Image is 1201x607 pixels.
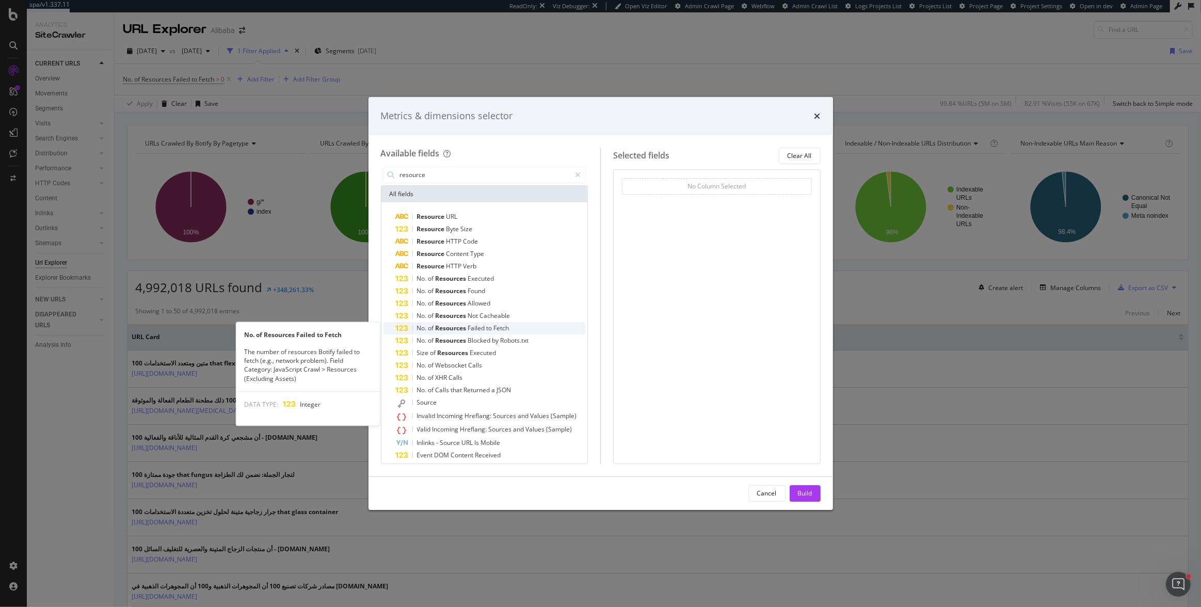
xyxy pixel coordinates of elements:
span: Websocket [436,361,469,370]
span: Sources [489,425,514,434]
span: of [428,299,436,308]
span: of [428,311,436,320]
span: Incoming [433,425,460,434]
span: Source [417,398,437,407]
span: DOM [435,451,451,459]
span: Executed [470,348,497,357]
div: No. of Resources Failed to Fetch [236,330,379,339]
span: HTTP [446,237,463,246]
span: Type [471,249,485,258]
button: Build [790,485,821,502]
span: Size [461,225,473,233]
span: Values [531,411,551,420]
span: Resources [436,311,468,320]
span: Sources [493,411,518,420]
span: Found [468,286,486,295]
button: Clear All [779,148,821,164]
span: Calls [469,361,483,370]
span: No. [417,286,428,295]
span: (Sample) [551,411,577,420]
div: Metrics & dimensions selector [381,109,513,123]
div: times [814,109,821,123]
span: Resources [436,286,468,295]
div: Clear All [788,151,812,160]
span: Size [417,348,430,357]
span: to [487,324,494,332]
span: Is [475,438,481,447]
span: Resources [436,299,468,308]
span: (Sample) [547,425,572,434]
span: Incoming [437,411,465,420]
span: Source [440,438,462,447]
div: modal [369,97,833,510]
span: Resource [417,212,446,221]
span: Resources [436,336,468,345]
span: by [492,336,501,345]
span: No. [417,386,428,394]
iframe: Intercom live chat [1166,572,1191,597]
span: of [428,336,436,345]
span: - [437,438,440,447]
span: Resource [417,225,446,233]
span: Valid [417,425,433,434]
button: Cancel [748,485,786,502]
span: that [451,386,464,394]
div: All fields [381,186,588,202]
span: Values [526,425,547,434]
div: The number of resources Botify failed to fetch (e.g., network problem). Field Category: JavaScrip... [236,348,379,384]
span: Resource [417,262,446,270]
span: Calls [449,373,463,382]
span: Resource [417,249,446,258]
span: Calls [436,386,451,394]
span: Invalid [417,411,437,420]
span: of [428,286,436,295]
input: Search by field name [399,167,571,183]
span: URL [462,438,475,447]
span: Hreflang: [460,425,489,434]
div: Selected fields [613,150,669,162]
span: Returned [464,386,492,394]
span: Inlinks [417,438,437,447]
span: XHR [436,373,449,382]
span: Fetch [494,324,509,332]
div: Cancel [757,489,777,498]
span: Mobile [481,438,501,447]
span: Not [468,311,480,320]
div: Build [798,489,812,498]
span: Blocked [468,336,492,345]
div: Available fields [381,148,440,159]
span: of [428,373,436,382]
span: of [428,324,436,332]
span: Robots.txt [501,336,529,345]
span: Allowed [468,299,491,308]
span: Received [475,451,501,459]
span: Failed [468,324,487,332]
span: Resources [436,324,468,332]
span: No. [417,274,428,283]
span: Executed [468,274,494,283]
span: of [428,386,436,394]
span: No. [417,336,428,345]
span: of [430,348,438,357]
span: a [492,386,497,394]
span: Cacheable [480,311,510,320]
span: of [428,274,436,283]
span: Content [451,451,475,459]
span: Code [463,237,478,246]
span: of [428,361,436,370]
span: Resources [438,348,470,357]
span: URL [446,212,458,221]
span: and [514,425,526,434]
span: Verb [463,262,477,270]
span: No. [417,311,428,320]
div: No Column Selected [687,182,746,190]
span: Event [417,451,435,459]
span: Byte [446,225,461,233]
span: Content [446,249,471,258]
span: No. [417,299,428,308]
span: Resources [436,274,468,283]
span: and [518,411,531,420]
span: No. [417,324,428,332]
span: No. [417,373,428,382]
span: HTTP [446,262,463,270]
